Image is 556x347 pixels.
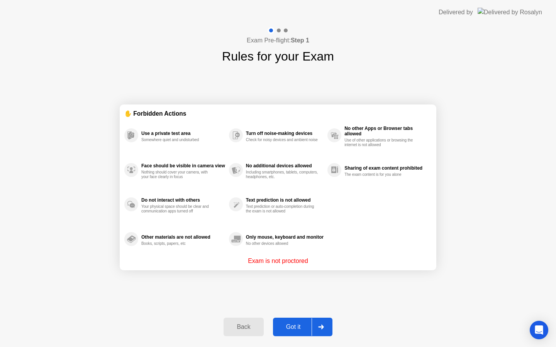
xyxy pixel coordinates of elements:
[246,241,319,246] div: No other devices allowed
[141,234,225,240] div: Other materials are not allowed
[439,8,473,17] div: Delivered by
[141,241,214,246] div: Books, scripts, papers, etc
[141,170,214,179] div: Nothing should cover your camera, with your face clearly in focus
[344,165,428,171] div: Sharing of exam content prohibited
[291,37,309,44] b: Step 1
[124,109,432,118] div: ✋ Forbidden Actions
[246,138,319,142] div: Check for noisy devices and ambient noise
[344,172,417,177] div: The exam content is for you alone
[246,170,319,179] div: Including smartphones, tablets, computers, headphones, etc.
[224,318,263,336] button: Back
[246,197,324,203] div: Text prediction is not allowed
[248,256,308,266] p: Exam is not proctored
[246,131,324,136] div: Turn off noise-making devices
[275,323,312,330] div: Got it
[344,126,428,136] div: No other Apps or Browser tabs allowed
[141,197,225,203] div: Do not interact with others
[344,138,417,147] div: Use of other applications or browsing the internet is not allowed
[141,163,225,168] div: Face should be visible in camera view
[246,163,324,168] div: No additional devices allowed
[247,36,309,45] h4: Exam Pre-flight:
[530,321,548,339] div: Open Intercom Messenger
[226,323,261,330] div: Back
[141,138,214,142] div: Somewhere quiet and undisturbed
[246,234,324,240] div: Only mouse, keyboard and monitor
[246,204,319,214] div: Text prediction or auto-completion during the exam is not allowed
[478,8,542,17] img: Delivered by Rosalyn
[141,204,214,214] div: Your physical space should be clear and communication apps turned off
[141,131,225,136] div: Use a private test area
[222,47,334,66] h1: Rules for your Exam
[273,318,332,336] button: Got it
